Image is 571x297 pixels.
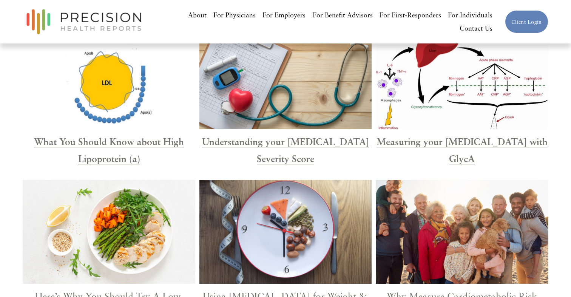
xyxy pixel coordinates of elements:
img: Precision Health Reports [23,6,145,38]
a: For First-Responders [380,8,441,22]
a: What You Should Know about High Lipoprotein (a) [34,136,184,164]
a: Contact Us [460,22,492,36]
a: Understanding your [MEDICAL_DATA] Severity Score [202,136,369,164]
a: About [188,8,207,22]
a: Measuring your [MEDICAL_DATA] with GlycA [377,136,548,164]
a: For Employers [262,8,306,22]
a: For Benefit Advisors [313,8,373,22]
a: For Physicians [213,8,256,22]
iframe: Chat Widget [533,261,571,297]
a: Client Login [505,10,548,33]
a: For Individuals [448,8,492,22]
